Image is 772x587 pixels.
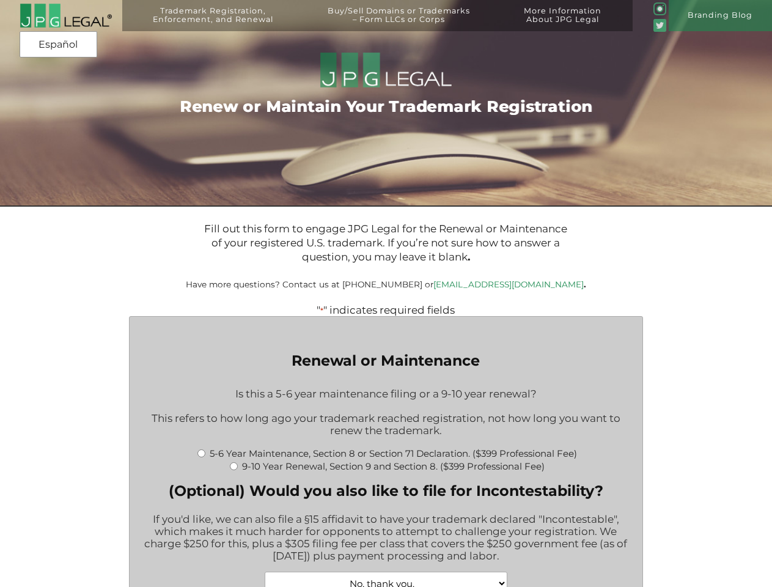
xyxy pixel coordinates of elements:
[210,448,577,459] label: 5-6 Year Maintenance, Section 8 or Section 71 Declaration. ($399 Professional Fee)
[584,279,586,289] b: .
[20,3,112,28] img: 2016-logo-black-letters-3-r.png
[139,380,633,446] div: Is this a 5-6 year maintenance filing or a 9-10 year renewal? This refers to how long ago your tr...
[130,7,296,38] a: Trademark Registration,Enforcement, and Renewal
[200,222,571,265] p: Fill out this form to engage JPG Legal for the Renewal or Maintenance of your registered U.S. tra...
[653,19,666,32] img: Twitter_Social_Icon_Rounded_Square_Color-mid-green3-90.png
[139,482,633,500] label: (Optional) Would you also like to file for Incontestability?
[501,7,625,38] a: More InformationAbout JPG Legal
[433,279,584,289] a: [EMAIL_ADDRESS][DOMAIN_NAME]
[468,251,470,263] b: .
[100,304,672,316] p: " " indicates required fields
[292,352,480,369] legend: Renewal or Maintenance
[139,505,633,572] div: If you'd like, we can also file a §15 affidavit to have your trademark declared "Incontestable", ...
[304,7,493,38] a: Buy/Sell Domains or Trademarks– Form LLCs or Corps
[242,460,545,472] label: 9-10 Year Renewal, Section 9 and Section 8. ($399 Professional Fee)
[653,2,666,15] img: glyph-logo_May2016-green3-90.png
[23,34,94,56] a: Español
[186,279,586,289] small: Have more questions? Contact us at [PHONE_NUMBER] or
